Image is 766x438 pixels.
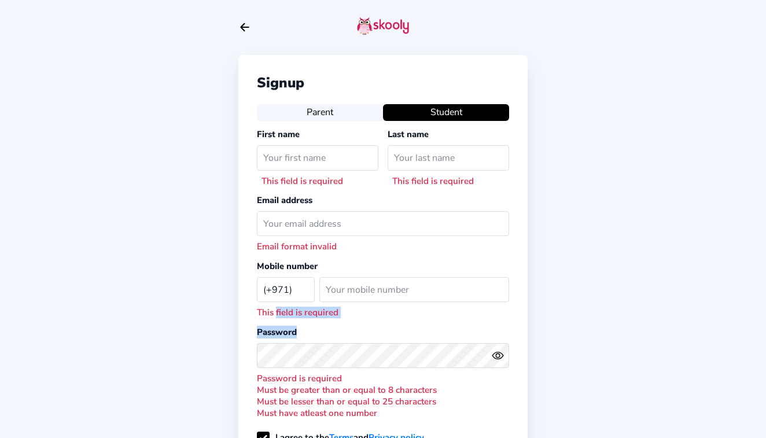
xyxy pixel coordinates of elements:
div: Password is required [257,373,509,384]
button: Parent [257,104,383,120]
label: Mobile number [257,260,318,272]
div: Must be lesser than or equal to 25 characters [257,396,509,407]
input: Your mobile number [319,277,509,302]
input: Your first name [257,145,378,170]
button: eye outlineeye off outline [492,349,509,362]
div: This field is required [257,307,509,318]
button: arrow back outline [238,21,251,34]
div: Must have atleast one number [257,407,509,419]
label: Email address [257,194,312,206]
div: Email format invalid [257,241,509,252]
label: Last name [388,128,429,140]
button: Student [383,104,509,120]
div: Signup [257,73,509,92]
input: Your last name [388,145,509,170]
ion-icon: eye outline [492,349,504,362]
label: First name [257,128,300,140]
div: Must be greater than or equal to 8 characters [257,384,509,396]
label: Password [257,326,297,338]
input: Your email address [257,211,509,236]
img: skooly-logo.png [357,17,409,35]
div: This field is required [392,175,509,187]
div: This field is required [262,175,378,187]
